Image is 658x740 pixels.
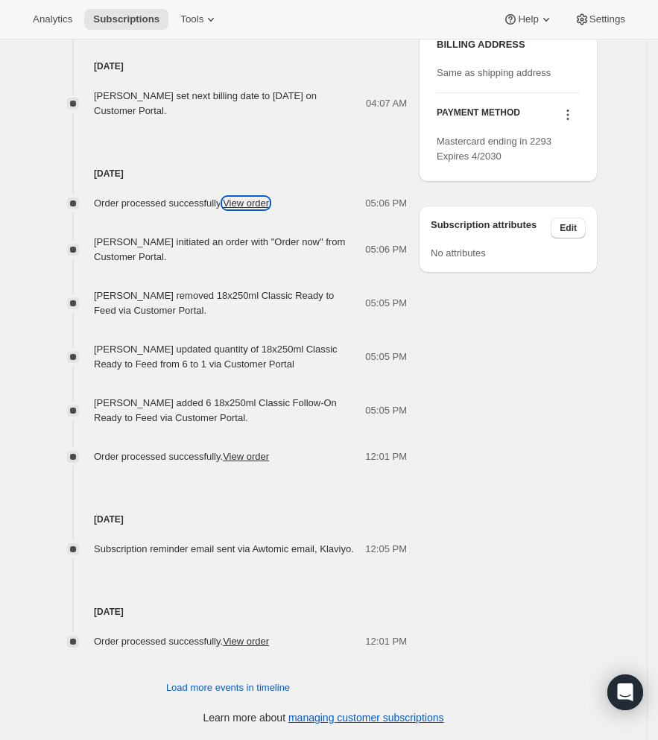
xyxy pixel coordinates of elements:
h3: BILLING ADDRESS [437,37,580,52]
span: [PERSON_NAME] updated quantity of 18x250ml Classic Ready to Feed from 6 to 1 via Customer Portal [94,344,338,370]
p: Learn more about [203,710,444,725]
span: 12:05 PM [365,542,407,557]
span: Load more events in timeline [166,680,290,695]
button: Help [494,9,562,30]
span: Analytics [33,13,72,25]
span: 05:05 PM [365,350,407,364]
span: Help [518,13,538,25]
span: [PERSON_NAME] set next billing date to [DATE] on Customer Portal. [94,90,317,116]
span: Order processed successfully. [94,636,269,647]
span: 04:07 AM [366,96,407,111]
h4: [DATE] [49,604,407,619]
span: 05:05 PM [365,296,407,311]
span: No attributes [431,247,486,259]
span: Order processed successfully. [94,197,269,209]
div: Open Intercom Messenger [607,674,643,710]
span: [PERSON_NAME] removed 18x250ml Classic Ready to Feed via Customer Portal. [94,290,334,316]
a: View order [223,636,269,647]
span: Subscriptions [93,13,159,25]
span: Settings [589,13,625,25]
span: 05:06 PM [365,196,407,211]
h4: [DATE] [49,59,407,74]
button: Subscriptions [84,9,168,30]
span: 12:01 PM [365,449,407,464]
span: Same as shipping address [437,67,551,78]
span: Edit [560,222,577,234]
button: Load more events in timeline [157,676,299,700]
button: Analytics [24,9,81,30]
button: Edit [551,218,586,238]
span: 05:05 PM [365,403,407,418]
h4: [DATE] [49,512,407,527]
span: Tools [180,13,203,25]
a: View order [223,197,269,209]
span: Subscription reminder email sent via Awtomic email, Klaviyo. [94,543,354,554]
a: managing customer subscriptions [288,712,444,724]
h4: [DATE] [49,166,407,181]
h3: PAYMENT METHOD [437,107,520,127]
span: Order processed successfully. [94,451,269,462]
a: View order [223,451,269,462]
button: Settings [566,9,634,30]
span: 05:06 PM [365,242,407,257]
span: [PERSON_NAME] initiated an order with "Order now" from Customer Portal. [94,236,345,262]
span: [PERSON_NAME] added 6 18x250ml Classic Follow-On Ready to Feed via Customer Portal. [94,397,337,423]
span: Mastercard ending in 2293 Expires 4/2030 [437,136,551,162]
button: Tools [171,9,227,30]
span: 12:01 PM [365,634,407,649]
h3: Subscription attributes [431,218,551,238]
